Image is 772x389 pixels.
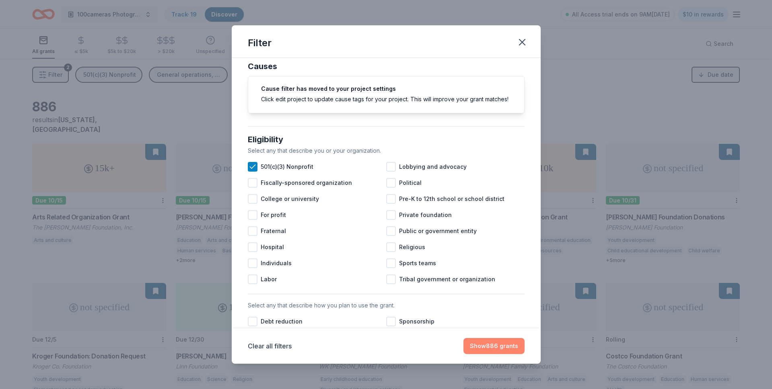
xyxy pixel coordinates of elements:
[248,60,525,73] div: Causes
[399,194,504,204] span: Pre-K to 12th school or school district
[463,338,525,354] button: Show886 grants
[261,162,313,172] span: 501(c)(3) Nonprofit
[248,146,525,156] div: Select any that describe you or your organization.
[248,341,292,351] button: Clear all filters
[261,317,303,326] span: Debt reduction
[399,242,425,252] span: Religious
[261,178,352,188] span: Fiscally-sponsored organization
[399,317,434,326] span: Sponsorship
[261,274,277,284] span: Labor
[261,194,319,204] span: College or university
[261,258,292,268] span: Individuals
[399,274,495,284] span: Tribal government or organization
[261,242,284,252] span: Hospital
[399,258,436,268] span: Sports teams
[261,86,511,92] h5: Cause filter has moved to your project settings
[261,95,511,103] div: Click edit project to update cause tags for your project. This will improve your grant matches!
[261,226,286,236] span: Fraternal
[399,162,467,172] span: Lobbying and advocacy
[399,178,422,188] span: Political
[399,210,452,220] span: Private foundation
[248,301,525,310] div: Select any that describe how you plan to use the grant.
[248,37,272,49] div: Filter
[399,226,477,236] span: Public or government entity
[248,133,525,146] div: Eligibility
[261,210,286,220] span: For profit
